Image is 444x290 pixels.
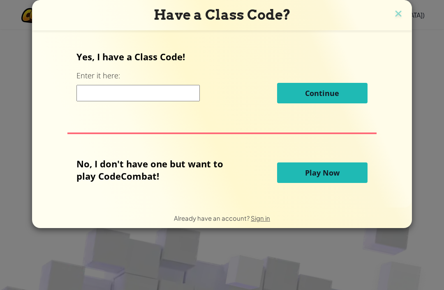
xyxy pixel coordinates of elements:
span: Already have an account? [174,214,251,222]
span: Continue [305,88,339,98]
button: Play Now [277,162,368,183]
p: No, I don't have one but want to play CodeCombat! [76,158,236,182]
button: Continue [277,83,368,103]
img: close icon [393,8,404,21]
label: Enter it here: [76,71,120,81]
span: Have a Class Code? [154,7,291,23]
span: Play Now [305,168,340,178]
p: Yes, I have a Class Code! [76,50,367,63]
a: Sign in [251,214,270,222]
